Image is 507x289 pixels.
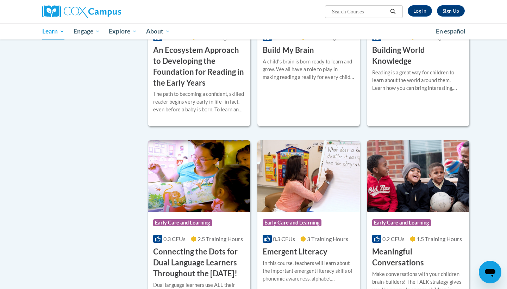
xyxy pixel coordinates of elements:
[153,219,212,226] span: Early Care and Learning
[38,23,69,39] a: Learn
[153,90,245,113] div: The path to becoming a confident, skilled reader begins very early in life- in fact, even before ...
[153,45,245,88] h3: An Ecosystem Approach to Developing the Foundation for Reading in the Early Years
[146,27,170,36] span: About
[408,5,432,17] a: Log In
[109,27,137,36] span: Explore
[372,45,464,67] h3: Building World Knowledge
[42,27,64,36] span: Learn
[367,140,469,212] img: Course Logo
[388,7,398,16] button: Search
[42,5,176,18] a: Cox Campus
[69,23,105,39] a: Engage
[163,235,186,242] span: 0.3 CEUs
[372,69,464,92] div: Reading is a great way for children to learn about the world around them. Learn how you can bring...
[198,235,243,242] span: 2.5 Training Hours
[479,261,501,283] iframe: Button to launch messaging window
[263,246,327,257] h3: Emergent Literacy
[104,23,142,39] a: Explore
[372,219,431,226] span: Early Care and Learning
[331,7,388,16] input: Search Courses
[142,23,175,39] a: About
[263,219,321,226] span: Early Care and Learning
[417,235,462,242] span: 1.5 Training Hours
[263,259,355,283] div: In this course, teachers will learn about the important emergent literacy skills of phonemic awar...
[382,235,405,242] span: 0.2 CEUs
[372,246,464,268] h3: Meaningful Conversations
[263,45,314,56] h3: Build My Brain
[431,24,470,39] a: En español
[263,58,355,81] div: A childʹs brain is born ready to learn and grow. We all have a role to play in making reading a r...
[32,23,475,39] div: Main menu
[307,235,348,242] span: 3 Training Hours
[153,246,245,279] h3: Connecting the Dots for Dual Language Learners Throughout the [DATE]!
[42,5,121,18] img: Cox Campus
[437,5,465,17] a: Register
[148,140,250,212] img: Course Logo
[257,140,360,212] img: Course Logo
[273,235,295,242] span: 0.3 CEUs
[436,27,465,35] span: En español
[74,27,100,36] span: Engage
